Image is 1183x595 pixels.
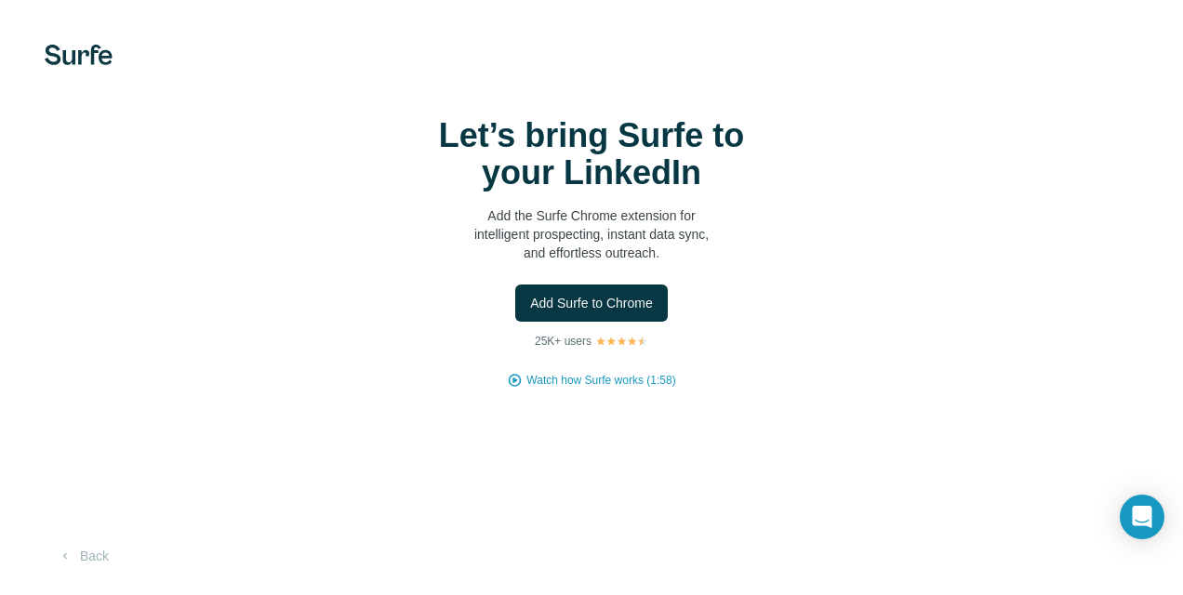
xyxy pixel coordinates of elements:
button: Back [45,539,122,573]
img: Rating Stars [595,336,648,347]
button: Add Surfe to Chrome [515,284,668,322]
img: Surfe's logo [45,45,113,65]
p: 25K+ users [535,333,591,350]
p: Add the Surfe Chrome extension for intelligent prospecting, instant data sync, and effortless out... [405,206,778,262]
div: Open Intercom Messenger [1120,495,1164,539]
h1: Let’s bring Surfe to your LinkedIn [405,117,778,192]
button: Watch how Surfe works (1:58) [526,372,675,389]
span: Add Surfe to Chrome [530,294,653,312]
